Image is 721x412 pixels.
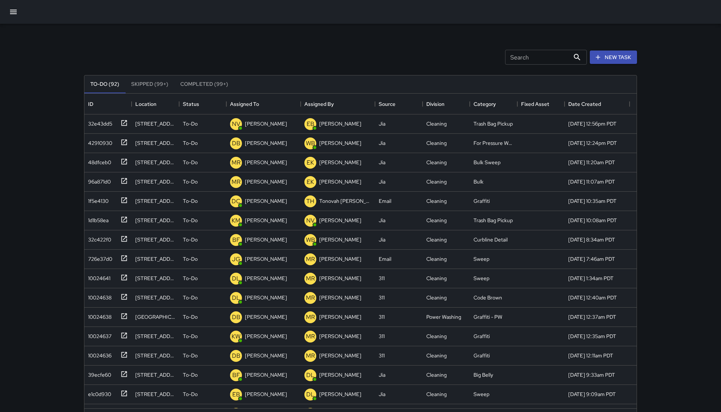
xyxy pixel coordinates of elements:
[183,139,198,147] p: To-Do
[426,390,447,398] div: Cleaning
[232,139,240,148] p: DB
[319,294,361,301] p: [PERSON_NAME]
[473,390,489,398] div: Sweep
[423,94,470,114] div: Division
[135,197,175,205] div: 1128 Howard Street
[426,236,447,243] div: Cleaning
[84,94,132,114] div: ID
[306,236,315,244] p: WB
[319,352,361,359] p: [PERSON_NAME]
[135,332,175,340] div: 1097 Howard Street
[245,294,287,301] p: [PERSON_NAME]
[135,236,175,243] div: 260 Clara Street
[245,371,287,379] p: [PERSON_NAME]
[232,236,240,244] p: BF
[319,313,361,321] p: [PERSON_NAME]
[84,75,125,93] button: To-Do (92)
[230,94,259,114] div: Assigned To
[565,94,630,114] div: Date Created
[379,178,385,185] div: Jia
[135,371,175,379] div: 398 5th Street
[319,371,361,379] p: [PERSON_NAME]
[306,390,314,399] p: DL
[135,352,175,359] div: 130 Langton Street
[232,351,240,360] p: DB
[319,275,361,282] p: [PERSON_NAME]
[245,390,287,398] p: [PERSON_NAME]
[426,332,447,340] div: Cleaning
[379,94,395,114] div: Source
[135,139,175,147] div: 1550 Howard Street
[125,75,174,93] button: Skipped (99+)
[568,139,617,147] div: 8/20/2025, 12:24pm PDT
[232,255,240,264] p: JG
[473,294,502,301] div: Code Brown
[307,120,314,129] p: EB
[473,94,496,114] div: Category
[473,313,502,321] div: Graffiti - PW
[232,274,240,283] p: DL
[319,139,361,147] p: [PERSON_NAME]
[135,294,175,301] div: 155 9th Street
[319,197,371,205] p: Tonovah [PERSON_NAME]
[232,158,240,167] p: MR
[379,217,385,224] div: Jia
[183,371,198,379] p: To-Do
[590,51,637,64] button: New Task
[183,120,198,127] p: To-Do
[568,255,615,263] div: 8/20/2025, 7:46am PDT
[85,272,110,282] div: 10024641
[183,294,198,301] p: To-Do
[426,313,461,321] div: Power Washing
[426,139,447,147] div: Cleaning
[319,217,361,224] p: [PERSON_NAME]
[85,214,109,224] div: 1d1b58ea
[473,352,490,359] div: Graffiti
[473,197,490,205] div: Graffiti
[568,120,617,127] div: 8/20/2025, 12:56pm PDT
[568,371,615,379] div: 8/19/2025, 9:33am PDT
[379,275,385,282] div: 311
[306,371,314,380] p: DL
[306,255,315,264] p: MR
[473,332,490,340] div: Graffiti
[174,75,234,93] button: Completed (99+)
[426,371,447,379] div: Cleaning
[306,139,315,148] p: WB
[426,217,447,224] div: Cleaning
[426,197,447,205] div: Cleaning
[379,159,385,166] div: Jia
[319,332,361,340] p: [PERSON_NAME]
[379,390,385,398] div: Jia
[379,352,385,359] div: 311
[232,390,240,399] p: EB
[379,371,385,379] div: Jia
[306,313,315,322] p: MR
[183,217,198,224] p: To-Do
[245,313,287,321] p: [PERSON_NAME]
[568,352,613,359] div: 8/20/2025, 12:11am PDT
[568,236,615,243] div: 8/20/2025, 8:34am PDT
[232,371,240,380] p: BF
[85,233,111,243] div: 32c422f0
[135,275,175,282] div: 643 Natoma Street
[183,159,198,166] p: To-Do
[319,120,361,127] p: [PERSON_NAME]
[306,332,315,341] p: MR
[85,330,111,340] div: 10024637
[85,349,111,359] div: 10024636
[245,352,287,359] p: [PERSON_NAME]
[245,159,287,166] p: [PERSON_NAME]
[135,94,156,114] div: Location
[426,275,447,282] div: Cleaning
[85,291,111,301] div: 10024638
[183,332,198,340] p: To-Do
[379,294,385,301] div: 311
[232,178,240,186] p: MR
[245,275,287,282] p: [PERSON_NAME]
[319,255,361,263] p: [PERSON_NAME]
[85,368,111,379] div: 39ecfe60
[306,216,315,225] p: NV
[473,371,493,379] div: Big Belly
[521,94,549,114] div: Fixed Asset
